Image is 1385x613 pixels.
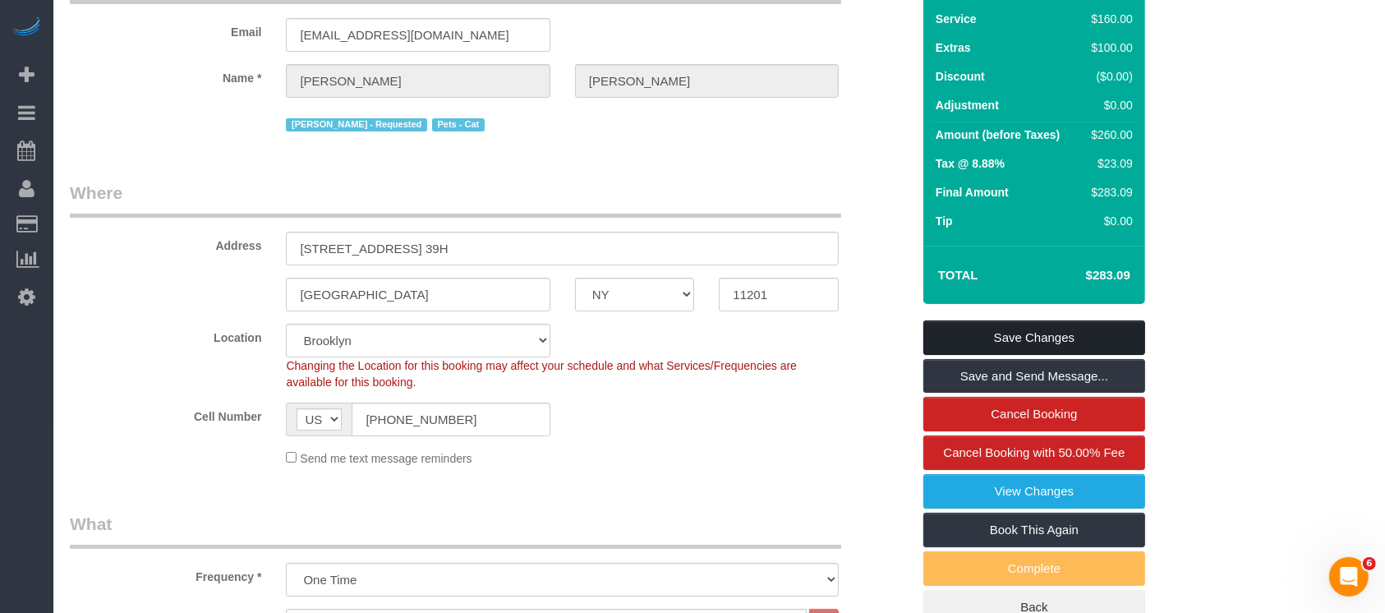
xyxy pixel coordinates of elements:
div: $160.00 [1085,11,1133,27]
span: Changing the Location for this booking may affect your schedule and what Services/Frequencies are... [286,359,797,389]
label: Extras [936,39,971,56]
strong: Total [938,268,978,282]
legend: Where [70,181,841,218]
span: 6 [1363,557,1376,570]
iframe: Intercom live chat [1329,557,1369,597]
input: Last Name [575,64,839,98]
div: $283.09 [1085,184,1133,200]
div: ($0.00) [1085,68,1133,85]
div: $0.00 [1085,213,1133,229]
label: Amount (before Taxes) [936,127,1060,143]
label: Frequency * [58,563,274,585]
a: Book This Again [923,513,1145,547]
a: Save Changes [923,320,1145,355]
input: Cell Number [352,403,550,436]
input: Email [286,18,550,52]
label: Name * [58,64,274,86]
legend: What [70,512,841,549]
input: City [286,278,550,311]
label: Adjustment [936,97,999,113]
label: Location [58,324,274,346]
label: Discount [936,68,985,85]
label: Tip [936,213,953,229]
span: Pets - Cat [432,118,485,131]
div: $0.00 [1085,97,1133,113]
label: Email [58,18,274,40]
div: $100.00 [1085,39,1133,56]
a: Save and Send Message... [923,359,1145,394]
img: Automaid Logo [10,16,43,39]
a: View Changes [923,474,1145,509]
a: Cancel Booking with 50.00% Fee [923,436,1145,470]
span: [PERSON_NAME] - Requested [286,118,426,131]
h4: $283.09 [1037,269,1130,283]
input: First Name [286,64,550,98]
div: $23.09 [1085,155,1133,172]
label: Cell Number [58,403,274,425]
label: Tax @ 8.88% [936,155,1005,172]
label: Address [58,232,274,254]
input: Zip Code [719,278,839,311]
a: Cancel Booking [923,397,1145,431]
span: Send me text message reminders [300,452,472,465]
label: Service [936,11,977,27]
label: Final Amount [936,184,1009,200]
span: Cancel Booking with 50.00% Fee [944,445,1125,459]
div: $260.00 [1085,127,1133,143]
